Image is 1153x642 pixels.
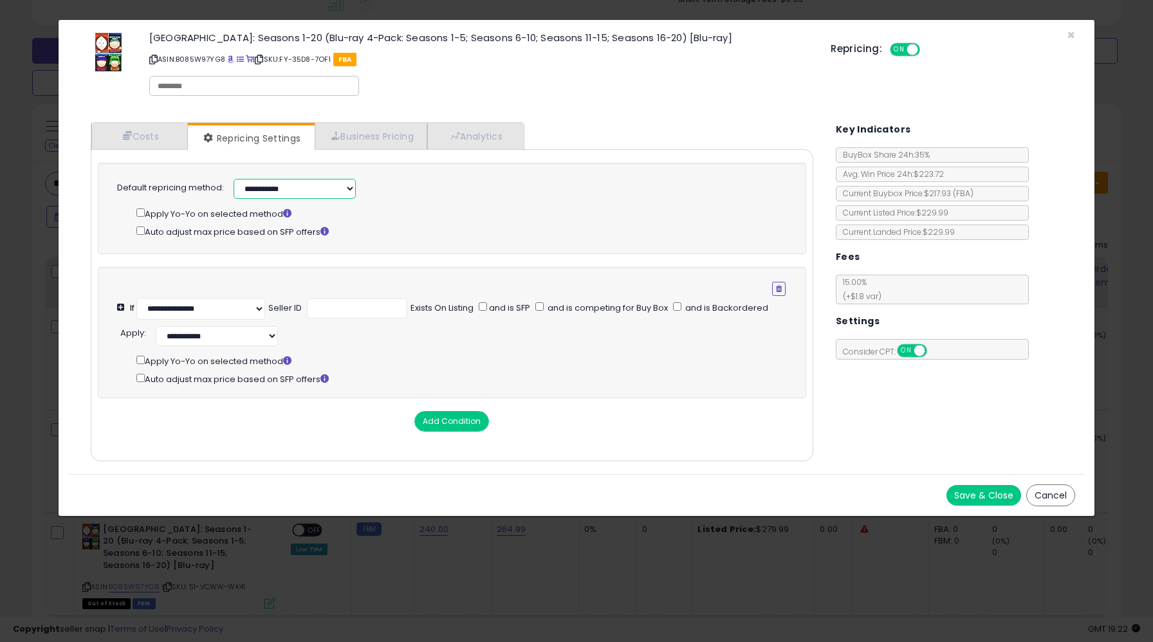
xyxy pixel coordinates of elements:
[924,188,973,199] span: $217.93
[836,188,973,199] span: Current Buybox Price:
[836,169,944,179] span: Avg. Win Price 24h: $223.72
[1067,26,1075,44] span: ×
[120,327,144,339] span: Apply
[136,206,786,221] div: Apply Yo-Yo on selected method
[836,207,948,218] span: Current Listed Price: $229.99
[946,485,1021,506] button: Save & Close
[776,285,782,293] i: Remove Condition
[836,291,881,302] span: (+$1.8 var)
[925,345,945,356] span: OFF
[836,226,955,237] span: Current Landed Price: $229.99
[227,54,234,64] a: BuyBox page
[836,249,860,265] h5: Fees
[91,123,188,149] a: Costs
[683,302,768,314] span: and is Backordered
[414,411,489,432] button: Add Condition
[268,302,302,315] div: Seller ID
[487,302,530,314] span: and is SFP
[333,53,357,66] span: FBA
[188,125,314,151] a: Repricing Settings
[891,44,907,55] span: ON
[120,323,146,340] div: :
[136,353,800,368] div: Apply Yo-Yo on selected method
[149,33,811,42] h3: [GEOGRAPHIC_DATA]: Seasons 1-20 (Blu-ray 4-Pack: Seasons 1-5; Seasons 6-10; Seasons 11-15; Season...
[898,345,914,356] span: ON
[831,44,882,54] h5: Repricing:
[246,54,253,64] a: Your listing only
[836,346,944,357] span: Consider CPT:
[546,302,668,314] span: and is competing for Buy Box
[136,224,786,239] div: Auto adjust max price based on SFP offers
[315,123,427,149] a: Business Pricing
[237,54,244,64] a: All offer listings
[953,188,973,199] span: ( FBA )
[918,44,939,55] span: OFF
[1026,484,1075,506] button: Cancel
[117,182,224,194] label: Default repricing method:
[836,122,911,138] h5: Key Indicators
[136,371,800,386] div: Auto adjust max price based on SFP offers
[836,149,930,160] span: BuyBox Share 24h: 35%
[95,33,122,71] img: 51UW2s+MYRL._SL60_.jpg
[836,277,881,302] span: 15.00 %
[427,123,522,149] a: Analytics
[836,313,880,329] h5: Settings
[149,49,811,69] p: ASIN: B085W97YG8 | SKU: FY-35D8-7OF1
[410,302,474,315] div: Exists On Listing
